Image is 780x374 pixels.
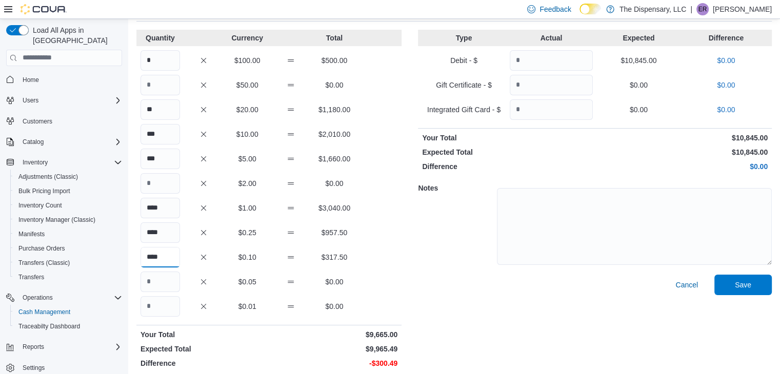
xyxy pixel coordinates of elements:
[21,4,67,14] img: Cova
[23,343,44,351] span: Reports
[18,362,49,374] a: Settings
[14,306,74,318] a: Cash Management
[18,341,122,353] span: Reports
[228,252,267,262] p: $0.10
[141,149,180,169] input: Quantity
[10,170,126,184] button: Adjustments (Classic)
[23,294,53,302] span: Operations
[18,74,43,86] a: Home
[685,80,768,90] p: $0.00
[671,275,702,295] button: Cancel
[14,306,122,318] span: Cash Management
[14,320,122,333] span: Traceabilty Dashboard
[2,72,126,87] button: Home
[18,156,122,169] span: Inventory
[23,76,39,84] span: Home
[23,364,45,372] span: Settings
[14,228,122,240] span: Manifests
[228,277,267,287] p: $0.05
[10,184,126,198] button: Bulk Pricing Import
[23,138,44,146] span: Catalog
[597,80,680,90] p: $0.00
[10,227,126,241] button: Manifests
[18,259,70,267] span: Transfers (Classic)
[18,292,57,304] button: Operations
[315,55,354,66] p: $500.00
[422,33,505,43] p: Type
[539,4,571,14] span: Feedback
[18,292,122,304] span: Operations
[315,252,354,262] p: $317.50
[14,257,122,269] span: Transfers (Classic)
[18,341,48,353] button: Reports
[713,3,772,15] p: [PERSON_NAME]
[18,273,44,281] span: Transfers
[271,329,398,340] p: $9,665.00
[141,198,180,218] input: Quantity
[510,75,593,95] input: Quantity
[14,257,74,269] a: Transfers (Classic)
[141,272,180,292] input: Quantity
[315,105,354,115] p: $1,180.00
[597,33,680,43] p: Expected
[685,105,768,115] p: $0.00
[228,80,267,90] p: $50.00
[685,33,768,43] p: Difference
[18,201,62,210] span: Inventory Count
[141,124,180,144] input: Quantity
[422,105,505,115] p: Integrated Gift Card - $
[228,178,267,189] p: $2.00
[315,277,354,287] p: $0.00
[14,214,122,226] span: Inventory Manager (Classic)
[23,117,52,126] span: Customers
[315,80,354,90] p: $0.00
[141,247,180,267] input: Quantity
[14,185,122,197] span: Bulk Pricing Import
[2,340,126,354] button: Reports
[18,187,70,195] span: Bulk Pricing Import
[23,158,48,167] span: Inventory
[271,358,398,368] p: -$300.49
[422,55,505,66] p: Debit - $
[14,271,122,283] span: Transfers
[18,322,80,330] span: Traceabilty Dashboard
[10,198,126,213] button: Inventory Count
[228,129,267,139] p: $10.00
[18,136,48,148] button: Catalog
[141,75,180,95] input: Quantity
[510,50,593,71] input: Quantity
[141,173,180,194] input: Quantity
[10,241,126,256] button: Purchase Orders
[228,301,267,311] p: $0.01
[29,25,122,46] span: Load All Apps in [GEOGRAPHIC_DATA]
[228,105,267,115] p: $20.00
[18,73,122,86] span: Home
[696,3,709,15] div: Eduardo Rogel
[141,50,180,71] input: Quantity
[14,185,74,197] a: Bulk Pricing Import
[597,147,768,157] p: $10,845.00
[141,296,180,317] input: Quantity
[597,105,680,115] p: $0.00
[2,155,126,170] button: Inventory
[619,3,686,15] p: The Dispensary, LLC
[14,214,99,226] a: Inventory Manager (Classic)
[698,3,707,15] span: ER
[418,178,495,198] h5: Notes
[228,203,267,213] p: $1.00
[10,305,126,319] button: Cash Management
[422,147,593,157] p: Expected Total
[23,96,38,105] span: Users
[18,308,70,316] span: Cash Management
[597,133,768,143] p: $10,845.00
[10,319,126,334] button: Traceabilty Dashboard
[735,280,751,290] span: Save
[18,156,52,169] button: Inventory
[18,136,122,148] span: Catalog
[14,199,122,212] span: Inventory Count
[141,99,180,120] input: Quantity
[14,171,82,183] a: Adjustments (Classic)
[2,290,126,305] button: Operations
[579,14,580,15] span: Dark Mode
[18,230,45,238] span: Manifests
